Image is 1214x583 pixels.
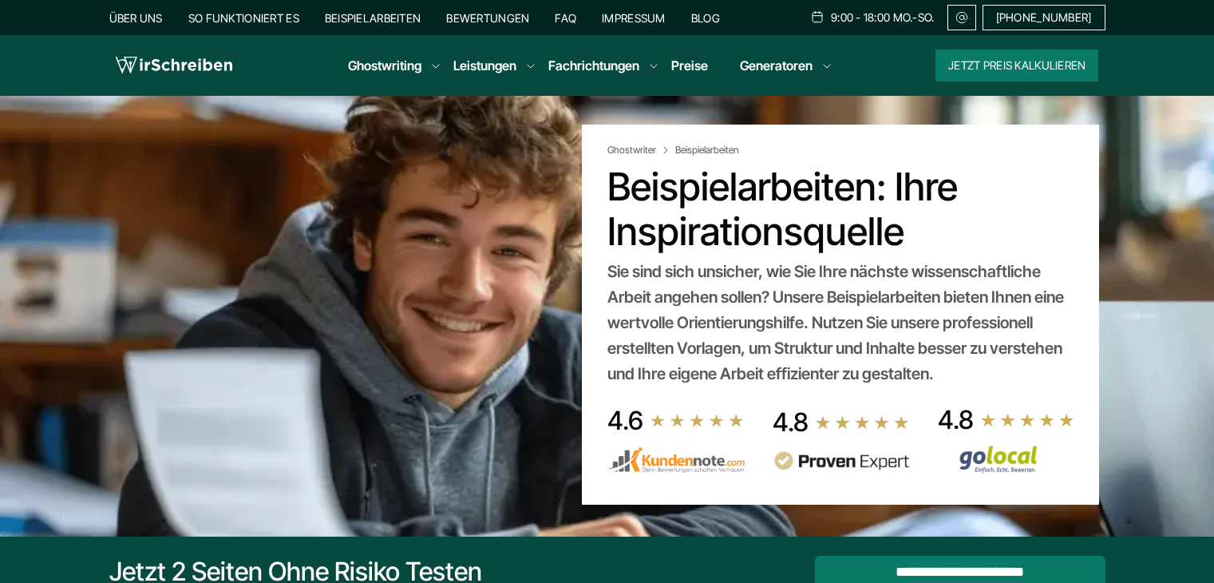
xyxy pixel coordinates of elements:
[773,451,910,471] img: provenexpert reviews
[691,11,720,25] a: Blog
[348,56,421,75] a: Ghostwriting
[810,10,824,23] img: Schedule
[980,412,1075,428] img: stars
[325,11,421,25] a: Beispielarbeiten
[607,446,745,474] img: kundennote
[446,11,529,25] a: Bewertungen
[938,404,974,436] div: 4.8
[815,414,910,430] img: stars
[607,165,1074,254] h1: Beispielarbeiten: Ihre Inspirationsquelle
[773,407,809,438] div: 4.8
[607,144,672,157] a: Ghostwriter
[996,11,1092,24] span: [PHONE_NUMBER]
[602,11,666,25] a: Impressum
[607,259,1074,387] div: Sie sind sich unsicher, wie Sie Ihre nächste wissenschaftliche Arbeit angehen sollen? Unsere Beis...
[671,58,708,73] a: Preise
[188,11,299,25] a: So funktioniert es
[983,5,1105,30] a: [PHONE_NUMBER]
[555,11,576,25] a: FAQ
[109,11,163,25] a: Über uns
[935,50,1098,81] button: Jetzt Preis kalkulieren
[740,56,813,75] a: Generatoren
[548,56,639,75] a: Fachrichtungen
[938,445,1075,474] img: Wirschreiben Bewertungen
[650,413,745,429] img: stars
[607,405,643,437] div: 4.6
[955,11,969,24] img: Email
[675,144,738,157] span: Beispielarbeiten
[453,56,516,75] a: Leistungen
[831,11,935,24] span: 9:00 - 18:00 Mo.-So.
[116,54,232,77] img: logo wirschreiben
